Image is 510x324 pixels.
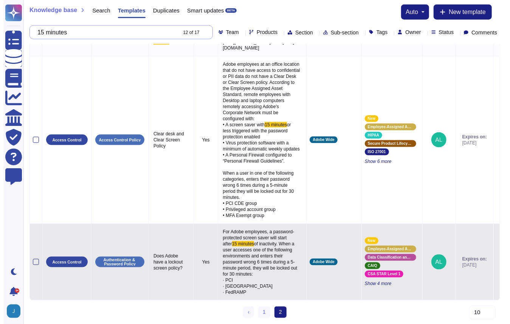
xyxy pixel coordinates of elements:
span: Knowledge base [26,7,73,13]
button: New template [430,5,488,20]
span: CAIQ [364,264,374,268]
span: New template [445,9,482,15]
span: 2 [271,307,283,318]
span: Duplicates [149,8,176,13]
span: Team [222,29,235,35]
span: [DATE] [459,140,483,146]
span: For Adobe employees, a password-protected screen saver will start after [219,229,291,246]
span: or less? [166,39,181,45]
span: Adobe employees at an office location that do not have access to confidential or PII data do not ... [219,62,298,127]
p: Does Adobe have a lockout screen policy? [148,251,187,273]
p: Clear desk and Clear Screen Policy [148,129,187,151]
span: Data Classification and Handling Standard [364,256,409,259]
span: Employee-Assigned Asset Standard [364,247,409,251]
div: BETA [222,8,233,13]
span: Sub-section [327,30,355,35]
p: Access Control Policy [95,138,137,142]
span: 15 minutes [261,122,283,127]
p: Access Control [48,138,78,142]
span: Status [435,29,450,35]
span: Show 4 more [361,281,415,287]
p: Authentication & Password Policy [94,258,138,266]
input: Search by keywords [30,26,172,39]
p: Yes [193,137,211,143]
span: New [364,117,372,121]
span: auto [402,9,414,15]
button: auto [402,9,421,15]
span: New [364,239,372,243]
span: or less triggered with the password protection enabled • Virus protection software with a minimum... [219,122,296,218]
span: of inactivity. When a user accesses one of the following environments and enters their password w... [219,241,295,295]
img: user [428,132,443,147]
button: user [2,303,22,319]
span: Smart updates [183,8,220,13]
span: Owner [401,29,417,35]
span: Templates [114,8,142,13]
div: 12 of 17 [179,30,195,35]
span: CSA STAR Level 1 [364,272,397,276]
span: Tags [373,29,384,35]
span: Expires on: [459,256,483,262]
img: user [428,254,443,270]
span: ISO 27001 [364,150,382,154]
p: Access Control [48,260,78,264]
span: 15 minutes [228,241,251,246]
span: HIPAA [364,133,375,137]
span: Section [291,30,309,35]
span: Show 6 more [361,158,415,164]
span: 15 minutes [150,33,185,45]
span: Products [253,29,274,35]
span: Adobe Wide [309,260,331,264]
a: 1 [254,307,267,318]
span: Secure Product Lifecycle Standard [364,142,409,146]
img: user [3,304,17,318]
span: [DATE] [459,262,483,268]
span: Comments [468,30,493,35]
div: 9+ [11,288,16,293]
span: Adobe Wide [309,138,331,142]
span: Employee-Assigned Asset Standard [364,125,409,129]
span: Search [88,8,107,13]
p: Yes [193,259,211,265]
span: ‹ [244,309,246,315]
span: Expires on: [459,134,483,140]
